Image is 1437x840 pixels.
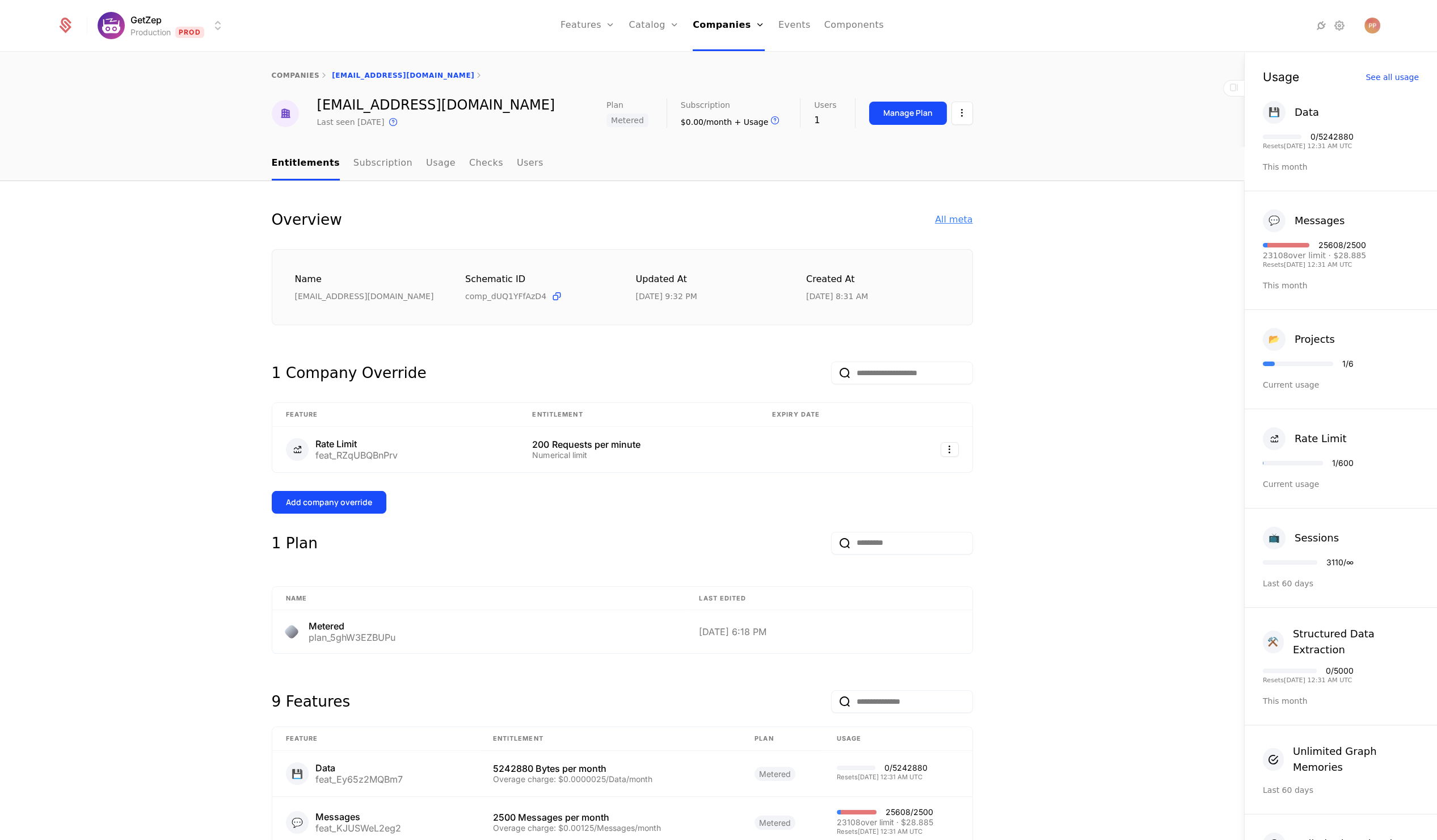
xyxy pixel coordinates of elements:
[814,114,836,127] div: 1
[175,27,204,38] span: Prod
[869,102,947,125] button: Manage Plan
[1263,161,1419,173] div: This month
[353,147,412,180] a: Subscription
[681,114,782,128] div: $0.00/month
[130,13,162,27] span: GetZep
[837,774,928,780] div: Resets [DATE] 12:31 AM UTC
[317,116,385,128] div: Last seen [DATE]
[1314,19,1328,32] a: Integrations
[1293,744,1419,775] div: Unlimited Graph Memories
[1263,143,1354,149] div: Resets [DATE] 12:31 AM UTC
[479,727,741,751] th: Entitlement
[1263,478,1419,490] div: Current usage
[699,627,958,636] div: [DATE] 6:18 PM
[272,690,351,713] div: 9 Features
[606,114,648,127] span: Metered
[286,811,309,834] div: 💬
[883,107,933,119] div: Manage Plan
[309,633,395,642] div: plan_5ghW3EZBUPu
[1263,427,1347,450] button: Rate Limit
[1326,558,1354,566] div: 3110 / ∞
[1295,431,1347,447] div: Rate Limit
[315,439,398,448] div: Rate Limit
[837,829,933,835] div: Resets [DATE] 12:31 AM UTC
[493,813,728,822] div: 2500 Messages per month
[837,818,933,826] div: 23108 over limit · $28.885
[1263,280,1419,291] div: This month
[315,451,398,460] div: feat_RZqUBQBnPrv
[1263,744,1419,775] button: Unlimited Graph Memories
[130,27,171,38] div: Production
[1263,328,1335,351] button: 📂Projects
[1263,784,1419,796] div: Last 60 days
[935,213,972,226] div: All meta
[606,101,623,109] span: Plan
[519,403,758,427] th: Entitlement
[1263,631,1284,653] div: ⚒️
[272,147,543,180] ul: Choose Sub Page
[317,98,555,112] div: [EMAIL_ADDRESS][DOMAIN_NAME]
[315,763,403,772] div: Data
[1326,667,1354,675] div: 0 / 5000
[309,621,395,631] div: Metered
[517,147,543,180] a: Users
[272,362,427,384] div: 1 Company Override
[532,440,745,449] div: 200 Requests per minute
[755,767,795,781] span: Metered
[1295,331,1335,347] div: Projects
[493,775,728,783] div: Overage charge: $0.0000025/Data/month
[1295,213,1345,229] div: Messages
[286,497,372,508] div: Add company override
[823,727,972,751] th: Usage
[272,403,519,427] th: Feature
[469,147,503,180] a: Checks
[1333,19,1346,32] a: Settings
[493,824,728,832] div: Overage charge: $0.00125/Messages/month
[286,762,309,785] div: 💾
[1263,262,1366,268] div: Resets [DATE] 12:31 AM UTC
[272,491,386,514] button: Add company override
[426,147,456,180] a: Usage
[1293,626,1419,658] div: Structured Data Extraction
[272,208,342,231] div: Overview
[295,291,439,302] div: [EMAIL_ADDRESS][DOMAIN_NAME]
[806,291,868,302] div: 8/12/25, 8:31 AM
[1318,241,1366,249] div: 25608 / 2500
[741,727,823,751] th: plan
[1364,18,1380,33] button: Open user button
[755,816,795,830] span: Metered
[1263,71,1299,83] div: Usage
[685,587,972,611] th: Last edited
[1263,379,1419,390] div: Current usage
[1263,209,1286,232] div: 💬
[272,727,479,751] th: Feature
[1263,101,1286,124] div: 💾
[806,272,950,287] div: Created at
[758,403,892,427] th: Expiry date
[884,764,928,772] div: 0 / 5242880
[1263,527,1286,549] div: 📺
[1263,328,1286,351] div: 📂
[681,101,730,109] span: Subscription
[272,587,686,611] th: Name
[951,102,973,125] button: Select action
[465,291,546,302] span: comp_dUQ1YFfAzD4
[272,147,340,180] a: Entitlements
[272,100,299,127] img: 176063874@qq.com
[315,775,403,784] div: feat_Ey65z2MQBm7
[636,272,779,287] div: Updated at
[1332,459,1354,467] div: 1 / 600
[1263,578,1419,589] div: Last 60 days
[1263,677,1354,683] div: Resets [DATE] 12:31 AM UTC
[1310,133,1354,141] div: 0 / 5242880
[814,101,836,109] span: Users
[941,442,959,457] button: Select action
[315,812,401,821] div: Messages
[493,764,728,773] div: 5242880 Bytes per month
[295,272,439,287] div: Name
[886,808,933,816] div: 25608 / 2500
[1295,530,1339,546] div: Sessions
[532,451,745,459] div: Numerical limit
[1263,626,1419,658] button: ⚒️Structured Data Extraction
[101,13,225,38] button: Select environment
